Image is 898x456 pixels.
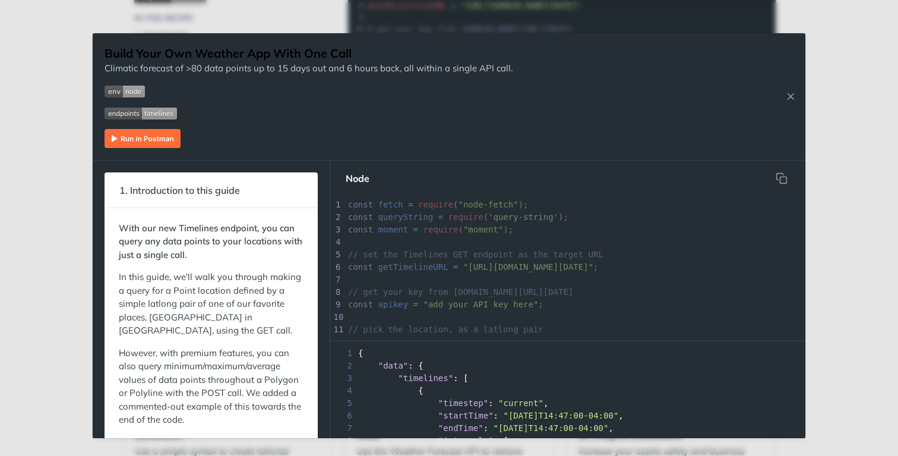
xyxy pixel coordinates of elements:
[348,300,543,309] span: ;
[336,166,379,190] button: Node
[348,200,529,209] span: ( );
[423,300,538,309] span: "add your API key here"
[453,262,458,272] span: =
[378,200,403,209] span: fetch
[459,200,518,209] span: "node-fetch"
[348,287,573,297] span: // get your key from [DOMAIN_NAME][URL][DATE]
[488,212,558,222] span: 'query-string'
[494,423,609,433] span: "[DATE]T14:47:00-04:00"
[348,250,603,259] span: // set the Timelines GET endpoint as the target URL
[111,179,248,202] span: 1. Introduction to this guide
[463,262,593,272] span: "[URL][DOMAIN_NAME][DATE]"
[330,410,805,422] div: : ,
[105,106,513,120] span: Expand image
[331,261,343,273] div: 6
[331,236,343,249] div: 4
[498,398,543,408] span: "current"
[330,422,356,435] span: 7
[330,422,805,435] div: : ,
[330,435,356,447] span: 8
[770,166,793,190] button: Copy
[438,436,494,445] span: "intervals"
[105,45,513,62] h1: Build Your Own Weather App With One Call
[438,423,483,433] span: "endTime"
[330,360,805,372] div: : {
[348,262,599,272] span: ;
[378,225,409,234] span: moment
[330,347,805,360] div: {
[331,286,343,298] div: 8
[438,398,488,408] span: "timestep"
[378,262,448,272] span: getTimelineURL
[348,225,513,234] span: ( );
[448,212,483,222] span: require
[413,300,418,309] span: =
[348,212,568,222] span: ( );
[331,298,343,311] div: 9
[348,325,543,334] span: // pick the location, as a latlong pair
[331,323,343,336] div: 11
[398,373,453,383] span: "timelines"
[330,410,356,422] span: 6
[119,271,303,338] p: In this guide, we'll walk you through making a query for a Point location defined by a simple lat...
[378,361,409,370] span: "data"
[105,129,181,148] img: Run in Postman
[438,411,494,420] span: "startTime"
[782,90,799,102] button: Close Recipe
[331,273,343,286] div: 7
[331,249,343,261] div: 5
[105,86,145,98] img: env
[348,300,373,309] span: const
[330,372,356,385] span: 3
[423,225,458,234] span: require
[119,222,302,260] strong: With our new Timelines endpoint, you can query any data points to your locations with just a sing...
[378,212,434,222] span: queryString
[105,131,181,143] a: Expand image
[330,435,805,447] div: : [
[105,84,513,98] span: Expand image
[348,200,373,209] span: const
[119,347,303,427] p: However, with premium features, you can also query minimum/maximum/average values of data points ...
[330,397,805,410] div: : ,
[331,211,343,224] div: 2
[348,225,373,234] span: const
[463,225,503,234] span: "moment"
[330,385,805,397] div: {
[418,200,453,209] span: require
[348,212,373,222] span: const
[408,200,413,209] span: =
[348,262,373,272] span: const
[413,225,418,234] span: =
[105,108,177,119] img: endpoint
[503,411,618,420] span: "[DATE]T14:47:00-04:00"
[331,199,343,211] div: 1
[776,172,788,184] svg: hidden
[330,385,356,397] span: 4
[331,224,343,236] div: 3
[330,372,805,385] div: : [
[330,360,356,372] span: 2
[331,311,343,323] div: 10
[330,397,356,410] span: 5
[438,212,443,222] span: =
[330,347,356,360] span: 1
[105,62,513,76] p: Climatic forecast of >80 data points up to 15 days out and 6 hours back, all within a single API ...
[378,300,409,309] span: apikey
